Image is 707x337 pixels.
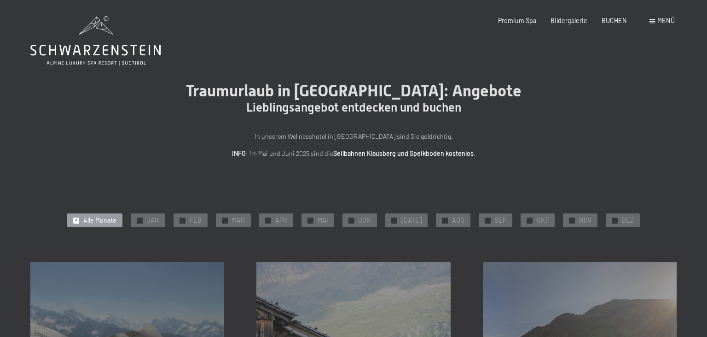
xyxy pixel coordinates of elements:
[83,216,116,225] span: Alle Monate
[151,131,556,142] p: In unserem Wellnesshotel in [GEOGRAPHIC_DATA] sind Sie goldrichtig.
[622,216,634,225] span: DEZ
[275,216,287,225] span: APR
[602,17,627,24] a: BUCHEN
[232,149,246,157] strong: INFO
[443,218,447,223] span: ✓
[350,218,353,223] span: ✓
[401,216,422,225] span: [DATE]
[333,149,474,157] strong: Seilbahnen Klausberg und Speikboden kostenlos
[359,216,371,225] span: JUN
[309,218,313,223] span: ✓
[223,218,227,223] span: ✓
[579,216,591,225] span: NOV
[186,81,522,100] span: Traumurlaub in [GEOGRAPHIC_DATA]: Angebote
[495,216,506,225] span: SEP
[537,216,549,225] span: OKT
[147,216,159,225] span: JAN
[452,216,464,225] span: AUG
[570,218,574,223] span: ✓
[75,218,78,223] span: ✓
[267,218,270,223] span: ✓
[181,218,185,223] span: ✓
[613,218,616,223] span: ✓
[190,216,202,225] span: FEB
[551,17,587,24] a: Bildergalerie
[527,218,531,223] span: ✓
[138,218,142,223] span: ✓
[318,216,328,225] span: MAI
[486,218,489,223] span: ✓
[657,17,675,24] span: Menü
[393,218,396,223] span: ✓
[232,216,245,225] span: MAR
[498,17,536,24] a: Premium Spa
[151,148,556,159] p: : Im Mai und Juni 2025 sind die .
[246,101,461,114] span: Lieblingsangebot entdecken und buchen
